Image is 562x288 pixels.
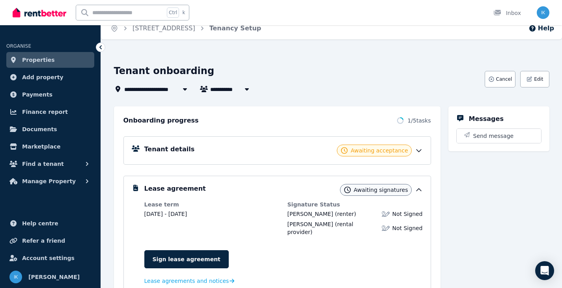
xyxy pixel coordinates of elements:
[6,139,94,154] a: Marketplace
[457,129,541,143] button: Send message
[392,224,422,232] span: Not Signed
[469,114,504,124] h5: Messages
[144,201,280,208] dt: Lease term
[6,173,94,189] button: Manage Property
[9,271,22,283] img: Igor Kuster
[114,65,215,77] h1: Tenant onboarding
[144,210,280,218] dd: [DATE] - [DATE]
[6,87,94,102] a: Payments
[528,24,554,33] button: Help
[535,261,554,280] div: Open Intercom Messenger
[22,55,55,65] span: Properties
[288,221,333,227] span: [PERSON_NAME]
[123,116,199,125] h2: Onboarding progress
[288,211,333,217] span: [PERSON_NAME]
[534,76,543,82] span: Edit
[144,250,229,268] a: Sign lease agreement
[6,250,94,266] a: Account settings
[22,177,76,186] span: Manage Property
[209,24,261,33] span: Tenancy Setup
[407,117,431,124] span: 1 / 5 tasks
[22,236,65,245] span: Refer a friend
[144,277,229,285] span: Lease agreements and notices
[392,210,422,218] span: Not Signed
[22,124,57,134] span: Documents
[351,147,408,154] span: Awaiting acceptance
[22,72,63,82] span: Add property
[496,76,512,82] span: Cancel
[13,7,66,19] img: RentBetter
[6,69,94,85] a: Add property
[182,9,185,16] span: k
[144,184,206,193] h5: Lease agreement
[354,186,408,194] span: Awaiting signatures
[6,52,94,68] a: Properties
[22,90,52,99] span: Payments
[6,104,94,120] a: Finance report
[6,156,94,172] button: Find a tenant
[520,71,549,87] button: Edit
[288,210,356,218] div: (renter)
[144,277,235,285] a: Lease agreements and notices
[288,201,423,208] dt: Signature Status
[22,142,60,151] span: Marketplace
[485,71,516,87] button: Cancel
[6,216,94,231] a: Help centre
[22,159,64,169] span: Find a tenant
[6,43,31,49] span: ORGANISE
[22,253,75,263] span: Account settings
[28,272,80,282] span: [PERSON_NAME]
[6,121,94,137] a: Documents
[6,233,94,249] a: Refer a friend
[537,6,549,19] img: Igor Kuster
[133,24,195,32] a: [STREET_ADDRESS]
[382,224,390,232] img: Lease not signed
[22,107,68,117] span: Finance report
[382,210,390,218] img: Lease not signed
[144,145,195,154] h5: Tenant details
[101,17,271,39] nav: Breadcrumb
[288,220,377,236] div: (rental provider)
[473,132,514,140] span: Send message
[167,7,179,18] span: Ctrl
[22,219,58,228] span: Help centre
[493,9,521,17] div: Inbox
